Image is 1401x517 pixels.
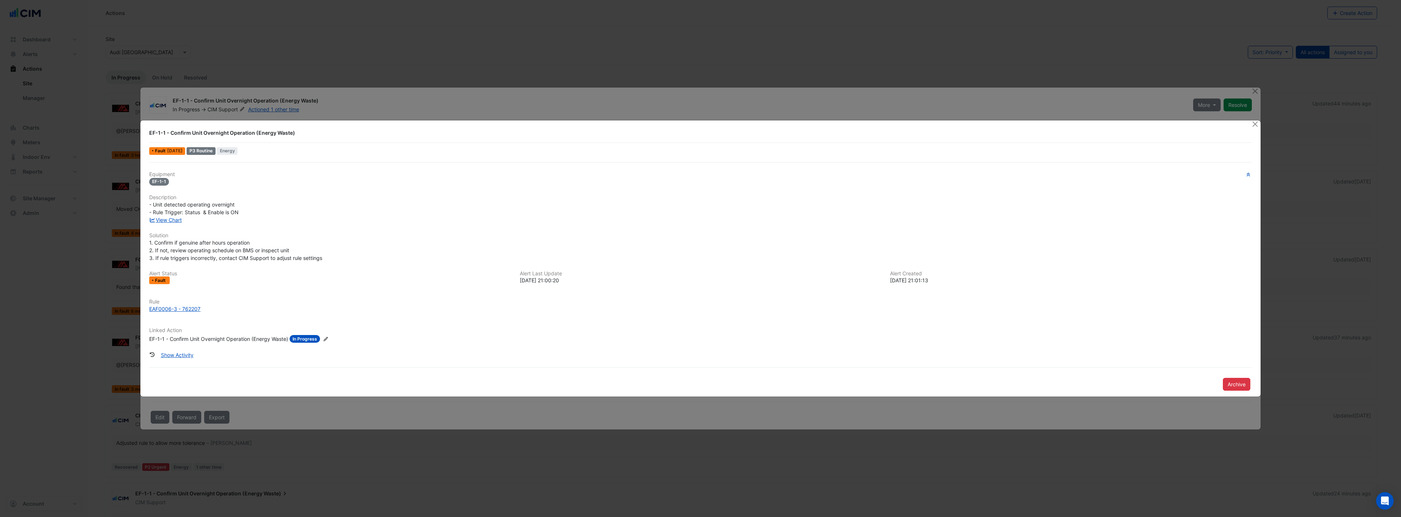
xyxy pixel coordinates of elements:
div: Open Intercom Messenger [1376,492,1394,510]
span: 1. Confirm if genuine after hours operation 2. If not, review operating schedule on BMS or inspec... [149,239,322,261]
span: Fri 30-May-2025 03:00 IST [167,148,183,153]
h6: Solution [149,233,1252,239]
h6: Alert Status [149,271,511,277]
span: - Unit detected operating overnight - Rule Trigger: Status & Enable is ON [149,201,239,215]
h6: Alert Created [890,271,1252,277]
div: [DATE] 21:01:13 [890,276,1252,284]
h6: Description [149,194,1252,201]
div: EF-1-1 - Confirm Unit Overnight Operation (Energy Waste) [149,129,1243,137]
button: Archive [1223,378,1250,391]
div: EAF0006-3 - 762207 [149,305,201,313]
a: View Chart [149,217,182,223]
fa-icon: Edit Linked Action [323,336,328,342]
div: EF-1-1 - Confirm Unit Overnight Operation (Energy Waste) [149,335,288,343]
div: P3 Routine [187,147,216,155]
button: Close [1251,120,1259,128]
h6: Rule [149,299,1252,305]
div: [DATE] 21:00:20 [520,276,882,284]
span: EF-1-1 [149,178,169,186]
h6: Equipment [149,171,1252,178]
span: Energy [217,147,238,155]
h6: Alert Last Update [520,271,882,277]
button: Show Activity [156,349,198,361]
span: In Progress [290,335,320,343]
a: EAF0006-3 - 762207 [149,305,1252,313]
span: Fault [155,149,167,153]
span: Fault [155,278,167,283]
h6: Linked Action [149,327,1252,334]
